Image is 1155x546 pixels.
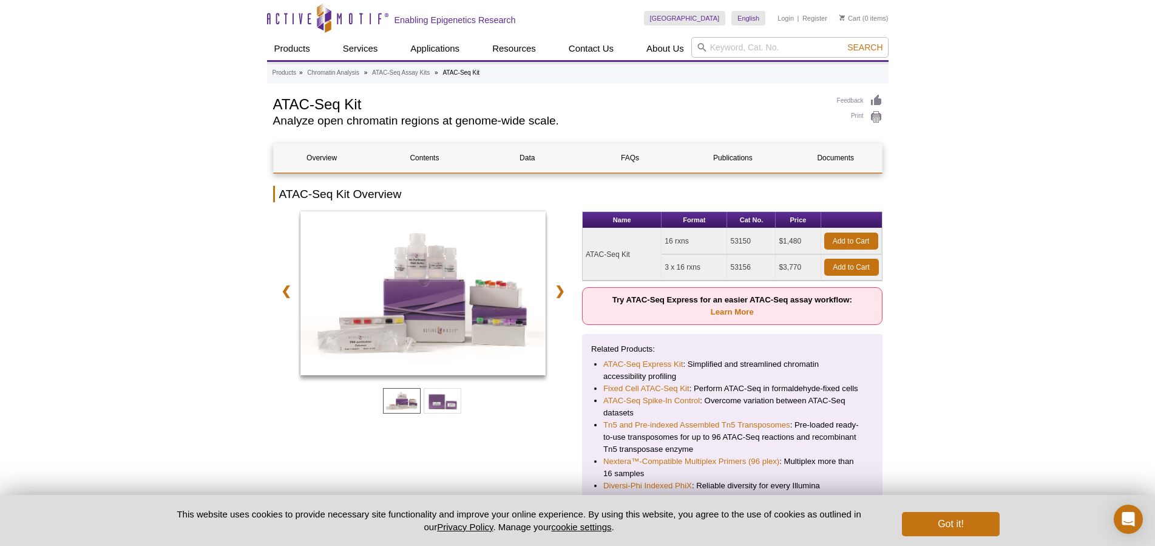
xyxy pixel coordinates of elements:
[662,254,727,281] td: 3 x 16 rxns
[603,456,861,480] li: : Multiplex more than 16 samples
[437,522,493,532] a: Privacy Policy
[612,295,852,316] strong: Try ATAC-Seq Express for an easier ATAC-Seq assay workflow:
[662,212,727,228] th: Format
[435,69,438,76] li: »
[551,522,611,532] button: cookie settings
[662,228,727,254] td: 16 rxns
[364,69,368,76] li: »
[798,11,799,26] li: |
[837,111,882,124] a: Print
[485,37,543,60] a: Resources
[300,211,546,375] img: ATAC-Seq Kit
[776,228,821,254] td: $1,480
[847,43,882,52] span: Search
[603,358,861,383] li: : Simplified and streamlined chromatin accessibility profiling
[711,307,754,316] a: Learn More
[644,11,726,26] a: [GEOGRAPHIC_DATA]
[776,254,821,281] td: $3,770
[603,383,689,395] a: Fixed Cell ATAC-Seq Kit
[727,228,776,254] td: 53150
[902,512,999,536] button: Got it!
[603,419,861,456] li: : Pre-loaded ready-to-use transposomes for up to 96 ATAC-Seq reactions and recombinant Tn5 transp...
[1114,505,1143,534] div: Open Intercom Messenger
[839,15,845,21] img: Your Cart
[727,212,776,228] th: Cat No.
[603,383,861,395] li: : Perform ATAC-Seq in formaldehyde-fixed cells
[273,115,825,126] h2: Analyze open chromatin regions at genome-wide scale.
[639,37,691,60] a: About Us
[273,67,296,78] a: Products
[603,480,861,504] li: : Reliable diversity for every Illumina sequencing run
[776,212,821,228] th: Price
[777,14,794,22] a: Login
[403,37,467,60] a: Applications
[372,67,430,78] a: ATAC-Seq Assay Kits
[273,186,882,202] h2: ATAC-Seq Kit Overview
[603,480,692,492] a: Diversi-Phi Indexed PhiX
[395,15,516,26] h2: Enabling Epigenetics Research
[837,94,882,107] a: Feedback
[273,94,825,112] h1: ATAC-Seq Kit
[442,69,479,76] li: ATAC-Seq Kit
[376,143,473,172] a: Contents
[581,143,678,172] a: FAQs
[603,456,779,468] a: Nextera™-Compatible Multiplex Primers (96 plex)
[591,343,873,355] p: Related Products:
[603,419,790,431] a: Tn5 and Pre-indexed Assembled Tn5 Transposomes
[300,211,546,379] a: ATAC-Seq Kit
[839,11,889,26] li: (0 items)
[824,233,878,250] a: Add to Cart
[727,254,776,281] td: 53156
[307,67,359,78] a: Chromatin Analysis
[273,277,299,305] a: ❮
[824,259,879,276] a: Add to Cart
[274,143,370,172] a: Overview
[299,69,303,76] li: »
[583,228,662,281] td: ATAC-Seq Kit
[802,14,827,22] a: Register
[685,143,781,172] a: Publications
[479,143,575,172] a: Data
[561,37,621,60] a: Contact Us
[787,143,884,172] a: Documents
[336,37,385,60] a: Services
[731,11,765,26] a: English
[583,212,662,228] th: Name
[844,42,886,53] button: Search
[156,508,882,533] p: This website uses cookies to provide necessary site functionality and improve your online experie...
[839,14,861,22] a: Cart
[603,358,683,370] a: ATAC-Seq Express Kit
[691,37,889,58] input: Keyword, Cat. No.
[267,37,317,60] a: Products
[603,395,700,407] a: ATAC-Seq Spike-In Control
[547,277,573,305] a: ❯
[603,395,861,419] li: : Overcome variation between ATAC-Seq datasets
